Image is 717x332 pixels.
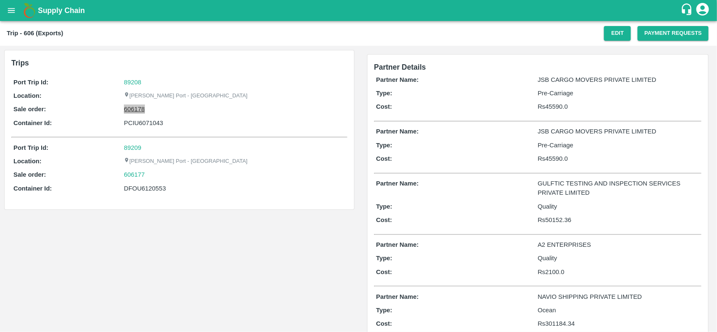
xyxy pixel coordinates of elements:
[376,76,419,83] b: Partner Name:
[13,144,48,151] b: Port Trip Id:
[13,158,42,165] b: Location:
[538,292,699,301] p: NAVIO SHIPPING PRIVATE LIMITED
[13,92,42,99] b: Location:
[2,1,21,20] button: open drawer
[538,319,699,328] p: Rs 301184.34
[376,180,419,187] b: Partner Name:
[376,217,392,223] b: Cost:
[376,128,419,135] b: Partner Name:
[538,215,699,225] p: Rs 50152.36
[124,105,145,114] a: 606178
[376,241,419,248] b: Partner Name:
[376,307,393,314] b: Type:
[13,185,52,192] b: Container Id:
[7,30,63,37] b: Trip - 606 (Exports)
[13,171,46,178] b: Sale order:
[124,144,141,151] a: 89209
[124,184,345,193] div: DFOU6120553
[538,202,699,211] p: Quality
[11,59,29,67] b: Trips
[376,269,392,275] b: Cost:
[538,75,699,84] p: JSB CARGO MOVERS PRIVATE LIMITED
[124,157,247,165] p: [PERSON_NAME] Port - [GEOGRAPHIC_DATA]
[124,170,145,179] a: 606177
[13,120,52,126] b: Container Id:
[376,155,392,162] b: Cost:
[604,26,631,41] button: Edit
[538,179,699,198] p: GULFTIC TESTING AND INSPECTION SERVICES PRIVATE LIMITED
[376,142,393,149] b: Type:
[21,2,38,19] img: logo
[38,6,85,15] b: Supply Chain
[13,79,48,86] b: Port Trip Id:
[638,26,709,41] button: Payment Requests
[680,3,695,18] div: customer-support
[538,254,699,263] p: Quality
[374,63,426,71] span: Partner Details
[376,103,392,110] b: Cost:
[538,102,699,111] p: Rs 45590.0
[124,92,247,100] p: [PERSON_NAME] Port - [GEOGRAPHIC_DATA]
[538,306,699,315] p: Ocean
[538,127,699,136] p: JSB CARGO MOVERS PRIVATE LIMITED
[376,90,393,97] b: Type:
[695,2,710,19] div: account of current user
[376,255,393,261] b: Type:
[538,89,699,98] p: Pre-Carriage
[376,320,392,327] b: Cost:
[376,293,419,300] b: Partner Name:
[538,240,699,249] p: A2 ENTERPRISES
[124,118,345,128] div: PCIU6071043
[376,203,393,210] b: Type:
[538,154,699,163] p: Rs 45590.0
[38,5,680,16] a: Supply Chain
[13,106,46,112] b: Sale order:
[538,141,699,150] p: Pre-Carriage
[124,79,141,86] a: 89208
[538,267,699,277] p: Rs 2100.0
